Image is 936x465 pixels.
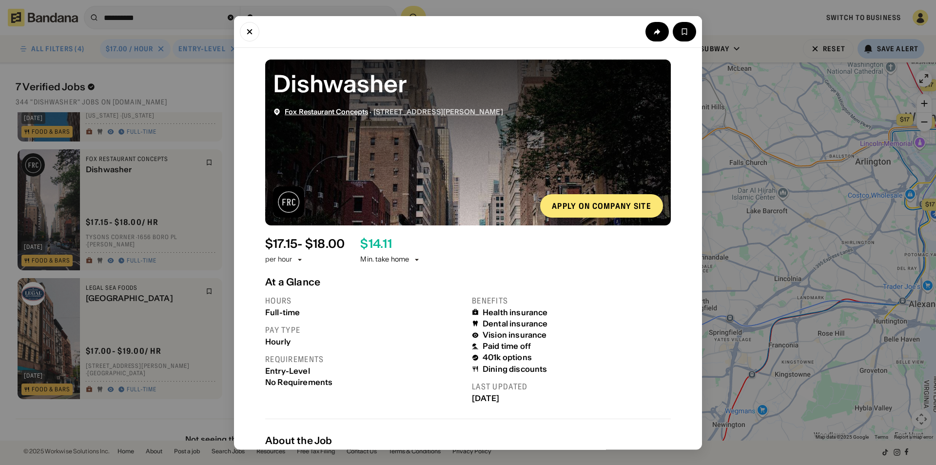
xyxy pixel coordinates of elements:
[552,202,651,209] div: Apply on company site
[265,377,464,386] div: No Requirements
[273,67,663,100] div: Dishwasher
[265,337,464,346] div: Hourly
[265,324,464,335] div: Pay type
[483,364,547,373] div: Dining discounts
[285,107,503,116] div: ·
[483,342,531,351] div: Paid time off
[360,255,421,264] div: Min. take home
[285,107,368,116] span: Fox Restaurant Concepts
[483,307,548,317] div: Health insurance
[265,295,464,305] div: Hours
[265,307,464,317] div: Full-time
[373,107,503,116] span: [STREET_ADDRESS][PERSON_NAME]
[483,330,547,340] div: Vision insurance
[265,276,671,287] div: At a Glance
[265,366,464,375] div: Entry-Level
[240,21,259,41] button: Close
[483,353,532,362] div: 401k options
[360,237,391,251] div: $ 14.11
[273,186,304,217] img: Fox Restaurant Concepts logo
[483,319,548,328] div: Dental insurance
[472,381,671,391] div: Last updated
[265,237,345,251] div: $ 17.15 - $18.00
[472,295,671,305] div: Benefits
[265,255,292,264] div: per hour
[265,354,464,364] div: Requirements
[265,434,671,446] div: About the Job
[472,393,671,403] div: [DATE]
